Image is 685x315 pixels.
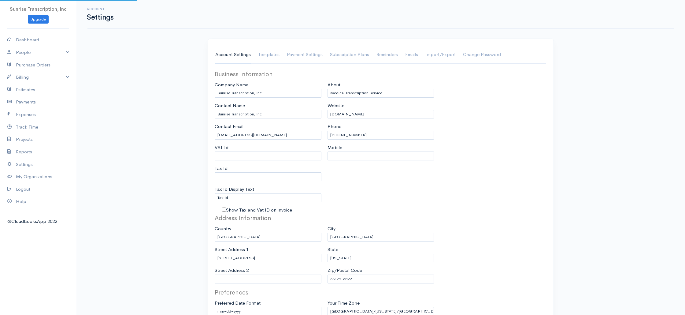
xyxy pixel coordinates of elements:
[328,81,340,88] label: About
[376,46,398,63] a: Reminders
[87,7,113,11] h6: Account
[328,123,341,130] label: Phone
[215,81,248,88] label: Company Name
[226,207,292,214] label: Show Tax and Vat ID on invoice
[328,225,335,232] label: City
[215,165,228,172] label: Tax Id
[215,246,249,253] label: Street Address 1
[10,6,67,12] span: Sunrise Transcription, Inc
[215,300,261,307] label: Preferred Date Format
[7,218,69,225] div: @CloudBooksApp 2022
[215,186,254,193] label: Tax Id Display Text
[215,144,228,151] label: VAT Id
[215,102,245,109] label: Contact Name
[330,46,369,63] a: Subscription Plans
[215,46,251,63] a: Account Settings
[215,123,243,130] label: Contact Email
[258,46,280,63] a: Templates
[215,70,321,79] legend: Business Information
[28,15,49,24] a: Upgrade
[328,246,338,253] label: State
[215,288,321,297] legend: Preferences
[328,300,360,307] label: Your Time Zone
[287,46,323,63] a: Payment Settings
[215,214,321,223] legend: Address Information
[463,46,501,63] a: Change Password
[425,46,456,63] a: Import/Export
[87,13,113,21] h1: Settings
[328,102,344,109] label: Website
[215,267,249,274] label: Street Address 2
[405,46,418,63] a: Emails
[328,144,342,151] label: Mobile
[215,225,231,232] label: Country
[328,267,362,274] label: Zip/Postal Code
